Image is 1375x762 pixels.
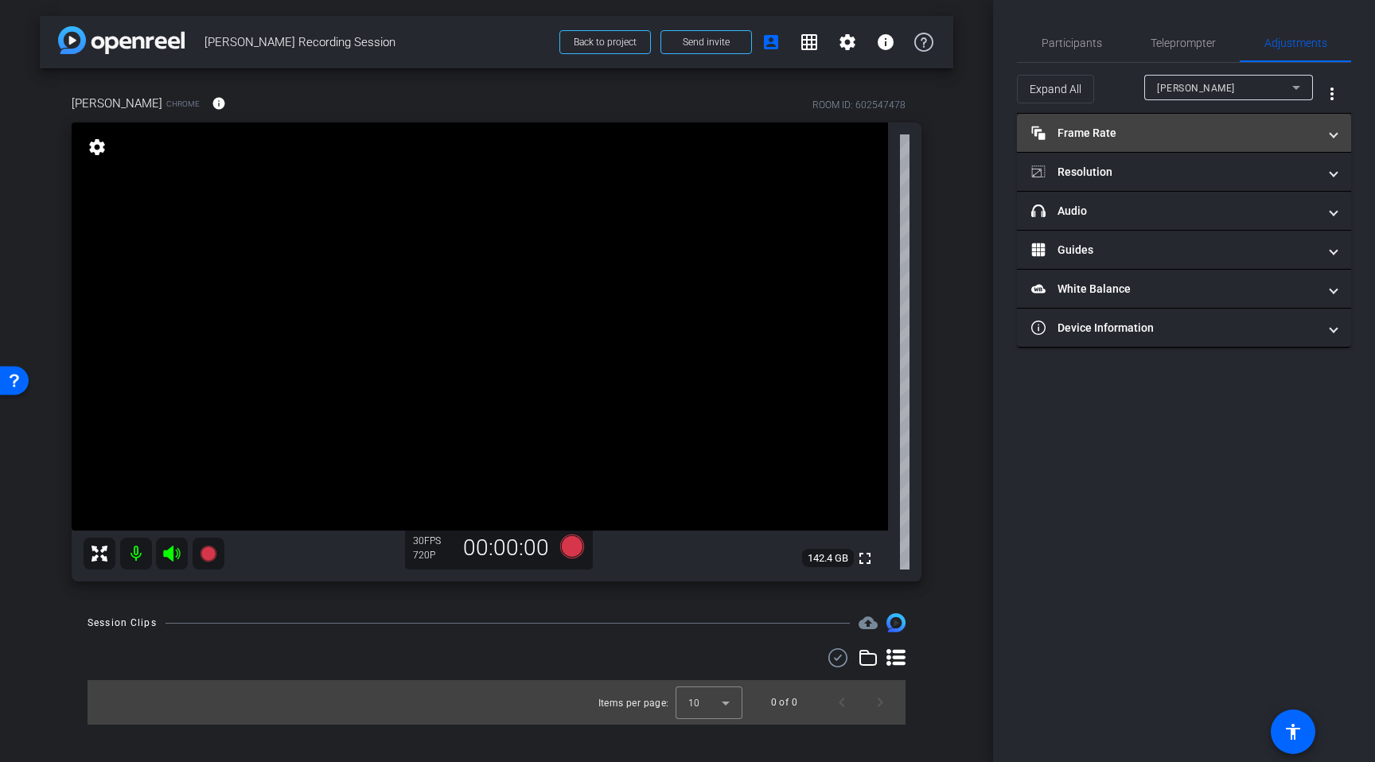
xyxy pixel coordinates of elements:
mat-icon: accessibility [1283,722,1303,741]
span: Participants [1042,37,1102,49]
div: 0 of 0 [771,694,797,710]
button: Expand All [1017,75,1094,103]
mat-icon: settings [86,138,108,157]
span: Teleprompter [1151,37,1216,49]
button: Back to project [559,30,651,54]
span: FPS [424,535,441,546]
span: 142.4 GB [802,549,854,568]
mat-expansion-panel-header: White Balance [1017,270,1351,308]
mat-icon: grid_on [800,33,819,52]
span: Send invite [683,36,730,49]
div: Session Clips [88,615,157,631]
span: [PERSON_NAME] Recording Session [204,26,550,58]
mat-icon: settings [838,33,857,52]
span: Adjustments [1264,37,1327,49]
div: Items per page: [598,695,669,711]
span: [PERSON_NAME] [1157,83,1235,94]
mat-panel-title: Frame Rate [1031,125,1318,142]
mat-panel-title: Resolution [1031,164,1318,181]
button: More Options for Adjustments Panel [1313,75,1351,113]
div: 00:00:00 [453,535,559,562]
mat-expansion-panel-header: Device Information [1017,309,1351,347]
mat-icon: cloud_upload [859,613,878,632]
mat-panel-title: White Balance [1031,281,1318,297]
button: Send invite [660,30,752,54]
span: Expand All [1030,74,1081,104]
span: Chrome [166,98,200,110]
button: Previous page [823,683,861,721]
mat-expansion-panel-header: Resolution [1017,153,1351,191]
mat-icon: account_box [762,33,781,52]
div: 720P [413,549,453,562]
div: ROOM ID: 602547478 [812,98,906,112]
mat-icon: info [876,33,895,52]
mat-expansion-panel-header: Guides [1017,231,1351,269]
mat-icon: info [212,96,226,111]
mat-panel-title: Guides [1031,242,1318,259]
mat-panel-title: Audio [1031,203,1318,220]
mat-expansion-panel-header: Audio [1017,192,1351,230]
mat-icon: fullscreen [855,549,874,568]
div: 30 [413,535,453,547]
mat-expansion-panel-header: Frame Rate [1017,114,1351,152]
span: Back to project [574,37,637,48]
span: Destinations for your clips [859,613,878,632]
span: [PERSON_NAME] [72,95,162,112]
img: Session clips [886,613,906,632]
mat-panel-title: Device Information [1031,320,1318,336]
button: Next page [861,683,899,721]
mat-icon: more_vert [1322,84,1342,103]
img: app-logo [58,26,185,54]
